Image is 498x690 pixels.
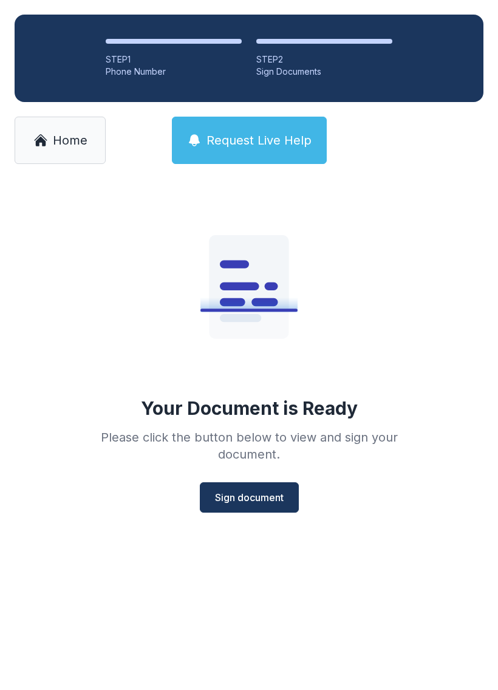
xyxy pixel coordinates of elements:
div: STEP 2 [256,53,392,66]
div: Phone Number [106,66,242,78]
span: Sign document [215,490,284,505]
div: Please click the button below to view and sign your document. [74,429,424,463]
span: Home [53,132,87,149]
div: Your Document is Ready [141,397,358,419]
div: Sign Documents [256,66,392,78]
div: STEP 1 [106,53,242,66]
span: Request Live Help [206,132,312,149]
